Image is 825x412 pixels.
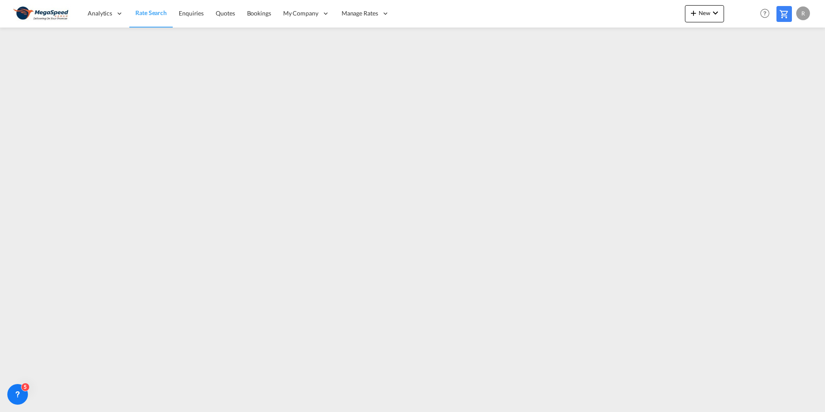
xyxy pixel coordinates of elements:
[688,8,699,18] md-icon: icon-plus 400-fg
[796,6,810,20] div: R
[88,9,112,18] span: Analytics
[135,9,167,16] span: Rate Search
[685,5,724,22] button: icon-plus 400-fgNewicon-chevron-down
[283,9,318,18] span: My Company
[247,9,271,17] span: Bookings
[13,4,71,23] img: ad002ba0aea611eda5429768204679d3.JPG
[342,9,378,18] span: Manage Rates
[710,8,721,18] md-icon: icon-chevron-down
[758,6,776,22] div: Help
[758,6,772,21] span: Help
[179,9,204,17] span: Enquiries
[216,9,235,17] span: Quotes
[688,9,721,16] span: New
